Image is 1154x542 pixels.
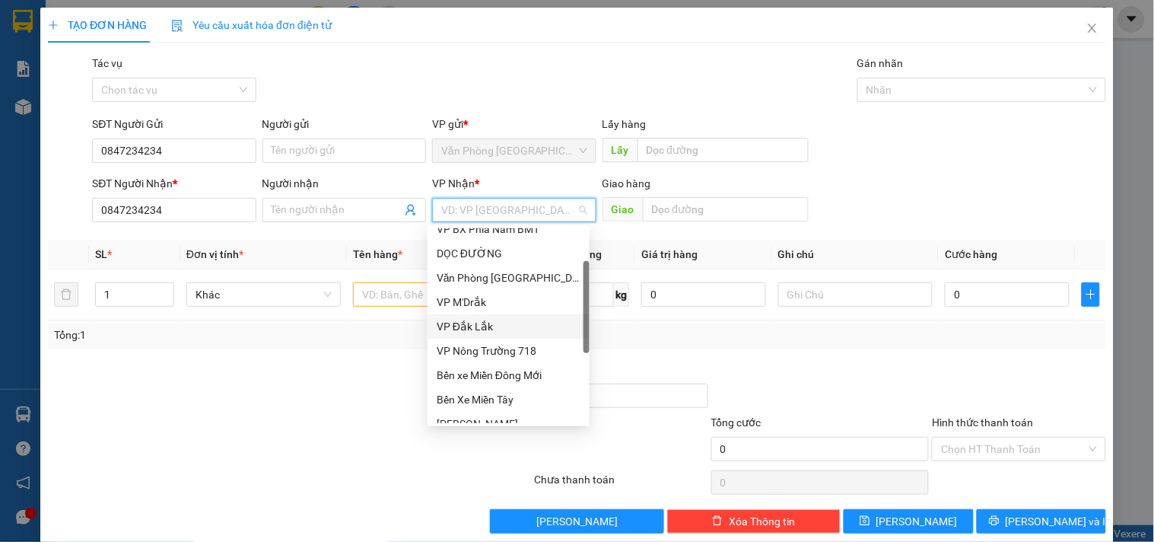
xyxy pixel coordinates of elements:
span: Đơn vị tính [186,248,243,260]
span: Yêu cầu xuất hóa đơn điện tử [171,19,332,31]
span: Tên hàng [353,248,402,260]
label: Tác vụ [92,57,122,69]
div: Bến Xe Miền Tây [437,391,580,408]
div: Văn Phòng [GEOGRAPHIC_DATA] [437,269,580,286]
div: Người gửi [262,116,426,132]
span: save [860,515,870,528]
div: VP Đắk Lắk [437,318,580,335]
div: VP gửi [432,116,596,132]
div: Bến xe Miền Đông Mới [437,367,580,384]
span: Giao [602,197,643,222]
span: [PERSON_NAME] và In [1006,513,1112,530]
button: delete [54,282,78,307]
div: DỌC ĐƯỜNG [428,241,590,266]
input: Ghi Chú [778,282,933,307]
div: Hòa Tiến [428,412,590,436]
div: DỌC ĐƯỜNG [437,245,580,262]
img: icon [171,20,183,32]
span: Tổng cước [711,416,761,429]
span: Lấy hàng [602,118,647,130]
div: Văn Phòng Tân Phú [428,266,590,290]
div: VP BX Phía Nam BMT [428,217,590,241]
div: SĐT Người Gửi [92,116,256,132]
div: 0843555666 [178,49,285,71]
div: Tên hàng: 1 THÙNG GIẤY ( : 1 ) [13,107,285,126]
div: VP Nông Trường 718 [437,343,580,359]
div: Bến xe Miền Đông Mới [428,363,590,387]
div: VP M'Drắk [437,294,580,311]
div: SĐT Người Nhận [92,175,256,192]
label: Hình thức thanh toán [932,416,1033,429]
button: save[PERSON_NAME] [844,509,973,534]
th: Ghi chú [772,240,939,269]
span: CR : [11,81,35,97]
div: Người nhận [262,175,426,192]
span: Giao hàng [602,177,651,190]
div: VP M'Drắk [428,290,590,314]
div: Bến Xe Miền Tây [428,387,590,412]
span: VP Nhận [432,177,475,190]
div: VP Nông Trường 718 [178,13,285,49]
span: kg [614,282,629,307]
input: VD: Bàn, Ghế [353,282,507,307]
span: close [1086,22,1098,34]
button: plus [1082,282,1100,307]
div: [PERSON_NAME] [437,416,580,432]
label: Gán nhãn [857,57,904,69]
div: Tổng: 1 [54,327,447,343]
span: Giá trị hàng [641,248,698,260]
span: [PERSON_NAME] [536,513,618,530]
span: delete [712,515,723,528]
span: Văn Phòng Tân Phú [441,139,587,162]
span: Xóa Thông tin [729,513,795,530]
button: printer[PERSON_NAME] và In [977,509,1106,534]
span: plus [48,20,59,30]
span: Lấy [602,138,637,162]
span: [PERSON_NAME] [876,513,958,530]
div: VP Nông Trường 718 [428,339,590,363]
input: Dọc đường [637,138,809,162]
div: 0932768939 [13,49,167,71]
button: [PERSON_NAME] [490,509,663,534]
span: Khác [196,283,332,306]
span: plus [1082,289,1099,301]
span: Nhận: [178,14,215,30]
div: VP BX Phía Nam BMT [437,221,580,238]
span: printer [989,515,1000,528]
input: Dọc đường [643,197,809,222]
div: 50.000 [11,80,170,98]
span: user-add [405,204,417,216]
span: SL [95,248,107,260]
button: Close [1071,8,1114,50]
span: TẠO ĐƠN HÀNG [48,19,147,31]
input: 0 [641,282,766,307]
span: SL [220,106,240,127]
button: deleteXóa Thông tin [667,509,841,534]
span: Cước hàng [945,248,997,260]
div: Chưa thanh toán [532,471,709,498]
span: Gửi: [13,14,37,30]
div: Văn Phòng [GEOGRAPHIC_DATA] [13,13,167,49]
div: VP Đắk Lắk [428,314,590,339]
